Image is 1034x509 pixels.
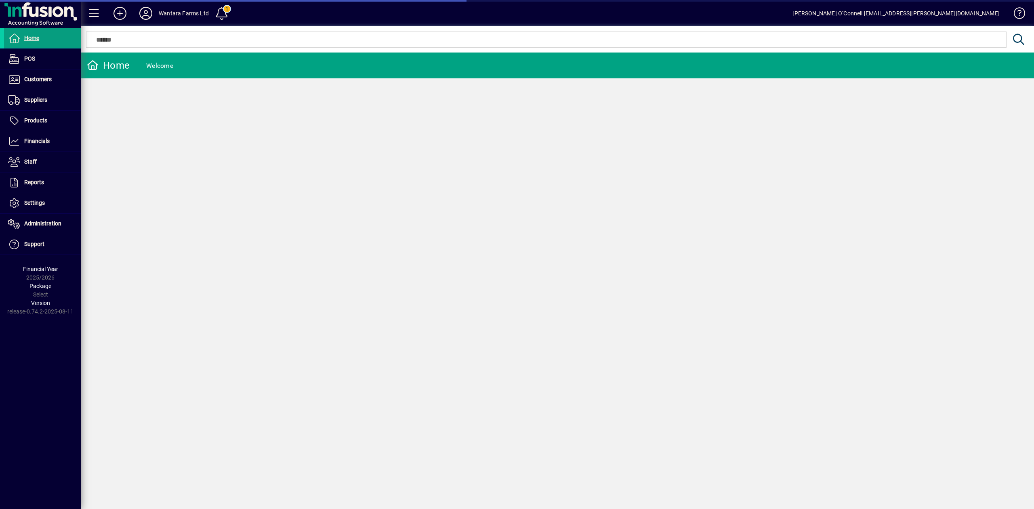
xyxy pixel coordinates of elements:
[24,55,35,62] span: POS
[4,152,81,172] a: Staff
[24,35,39,41] span: Home
[4,193,81,213] a: Settings
[4,172,81,193] a: Reports
[1008,2,1024,28] a: Knowledge Base
[24,97,47,103] span: Suppliers
[4,69,81,90] a: Customers
[4,49,81,69] a: POS
[24,117,47,124] span: Products
[4,90,81,110] a: Suppliers
[107,6,133,21] button: Add
[31,300,50,306] span: Version
[4,111,81,131] a: Products
[24,158,37,165] span: Staff
[4,214,81,234] a: Administration
[159,7,209,20] div: Wantara Farms Ltd
[24,241,44,247] span: Support
[4,131,81,151] a: Financials
[24,220,61,227] span: Administration
[146,59,173,72] div: Welcome
[29,283,51,289] span: Package
[792,7,1000,20] div: [PERSON_NAME] O''Connell [EMAIL_ADDRESS][PERSON_NAME][DOMAIN_NAME]
[24,138,50,144] span: Financials
[24,200,45,206] span: Settings
[133,6,159,21] button: Profile
[4,234,81,254] a: Support
[87,59,130,72] div: Home
[23,266,58,272] span: Financial Year
[24,179,44,185] span: Reports
[24,76,52,82] span: Customers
